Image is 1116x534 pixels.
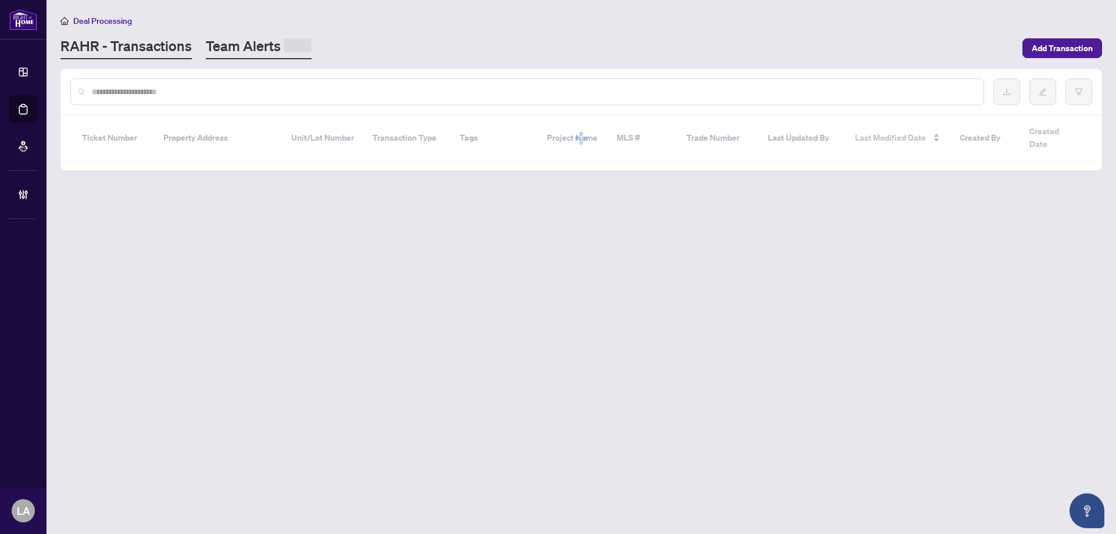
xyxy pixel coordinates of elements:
[206,37,312,59] a: Team Alerts
[1029,78,1056,105] button: edit
[9,9,37,30] img: logo
[993,78,1020,105] button: download
[1032,39,1093,58] span: Add Transaction
[60,37,192,59] a: RAHR - Transactions
[1022,38,1102,58] button: Add Transaction
[17,503,30,519] span: LA
[60,17,69,25] span: home
[73,16,132,26] span: Deal Processing
[1065,78,1092,105] button: filter
[1069,493,1104,528] button: Open asap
